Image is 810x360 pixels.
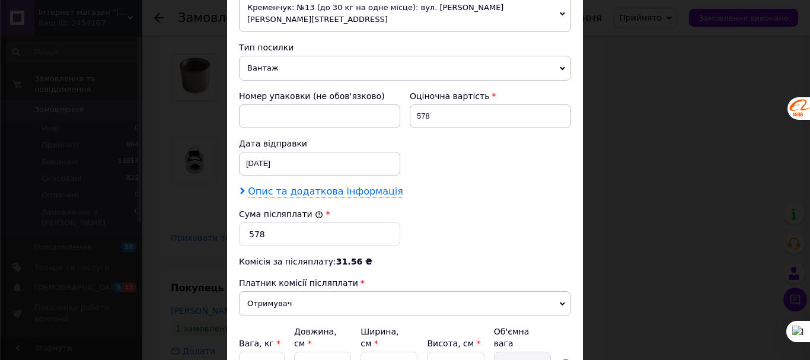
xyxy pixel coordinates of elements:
span: Отримувач [239,291,571,316]
div: Оціночна вартість [410,90,571,102]
div: Об'ємна вага [494,326,551,349]
label: Сума післяплати [239,209,323,219]
span: Вантаж [239,56,571,81]
label: Довжина, см [294,327,337,348]
label: Висота, см [427,339,480,348]
span: 31.56 ₴ [336,257,372,266]
div: Дата відправки [239,138,400,149]
span: Платник комісії післяплати [239,278,358,288]
span: Опис та додаткова інформація [248,186,403,197]
div: Номер упаковки (не обов'язково) [239,90,400,102]
label: Ширина, см [361,327,398,348]
div: Комісія за післяплату: [239,256,571,267]
label: Вага, кг [239,339,280,348]
span: Тип посилки [239,43,294,52]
